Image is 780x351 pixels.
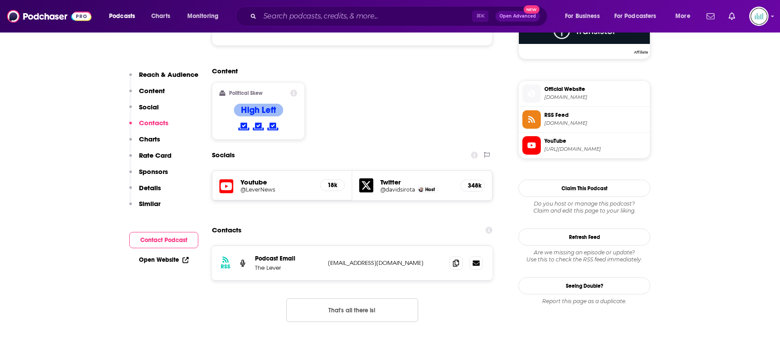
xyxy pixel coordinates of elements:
button: open menu [181,9,230,23]
button: Details [129,184,161,200]
button: open menu [103,9,146,23]
p: [EMAIL_ADDRESS][DOMAIN_NAME] [328,259,442,267]
h2: Socials [212,147,235,163]
p: Content [139,87,165,95]
span: Open Advanced [499,14,536,18]
h3: RSS [221,263,230,270]
button: open menu [669,9,701,23]
p: Contacts [139,119,168,127]
a: Transistor [519,18,650,54]
p: Details [139,184,161,192]
a: @LeverNews [241,186,313,193]
h2: Political Skew [229,90,262,96]
div: Search podcasts, credits, & more... [244,6,556,26]
button: Open AdvancedNew [496,11,540,22]
button: Charts [129,135,160,151]
button: open menu [609,9,669,23]
p: Charts [139,135,160,143]
button: Contacts [129,119,168,135]
p: Reach & Audience [139,70,198,79]
h5: 18k [328,181,337,189]
img: David Sirota [419,187,423,192]
img: User Profile [749,7,769,26]
span: Affiliate [632,50,650,55]
button: Social [129,103,159,119]
button: Similar [129,199,160,216]
button: Refresh Feed [518,228,650,246]
p: Rate Card [139,151,171,159]
span: New [524,5,539,14]
button: Rate Card [129,151,171,167]
p: Sponsors [139,167,168,176]
a: Official Website[DOMAIN_NAME] [522,84,646,103]
a: RSS Feed[DOMAIN_NAME] [522,110,646,129]
div: Are we missing an episode or update? Use this to check the RSS feed immediately. [518,249,650,263]
span: Podcasts [109,10,135,22]
button: Contact Podcast [129,232,198,248]
span: https://www.youtube.com/@LeverNews [544,146,646,152]
p: Social [139,103,159,111]
h5: Twitter [380,178,453,186]
span: For Podcasters [614,10,656,22]
p: The Lever [255,264,321,271]
button: Sponsors [129,167,168,184]
span: ⌘ K [472,11,488,22]
span: masterplanpodcast.com [544,94,646,101]
h2: Content [212,67,485,75]
span: YouTube [544,137,646,145]
img: Podchaser - Follow, Share and Rate Podcasts [7,8,91,25]
h2: Contacts [212,222,241,239]
button: Claim This Podcast [518,180,650,197]
span: Do you host or manage this podcast? [518,200,650,207]
a: Charts [146,9,175,23]
a: @davidsirota [380,186,415,193]
span: Monitoring [187,10,219,22]
span: Charts [151,10,170,22]
button: Content [129,87,165,103]
h4: High Left [241,105,276,116]
a: Show notifications dropdown [703,9,718,24]
a: Show notifications dropdown [725,9,739,24]
input: Search podcasts, credits, & more... [260,9,472,23]
span: RSS Feed [544,111,646,119]
button: Reach & Audience [129,70,198,87]
div: Claim and edit this page to your liking. [518,200,650,214]
span: For Business [565,10,600,22]
div: Report this page as a duplicate. [518,298,650,305]
h5: Youtube [241,178,313,186]
span: Logged in as podglomerate [749,7,769,26]
span: More [675,10,690,22]
a: YouTube[URL][DOMAIN_NAME] [522,136,646,155]
button: Nothing here. [286,298,418,322]
span: Host [425,187,435,192]
h5: 348k [468,182,477,189]
button: open menu [559,9,611,23]
p: Similar [139,199,160,208]
button: Show profile menu [749,7,769,26]
span: Official Website [544,85,646,93]
span: feeds.transistor.fm [544,120,646,127]
p: Podcast Email [255,255,321,262]
a: Open Website [139,256,189,264]
a: Seeing Double? [518,277,650,294]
